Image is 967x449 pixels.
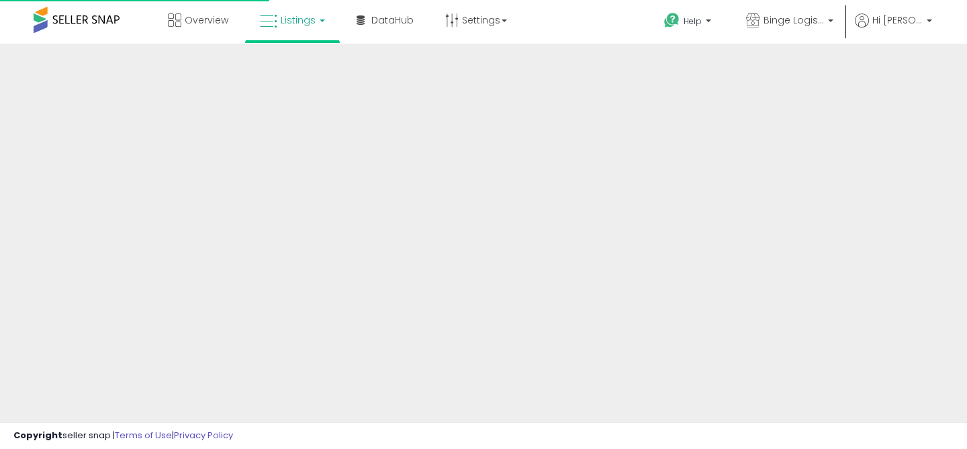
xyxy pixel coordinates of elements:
a: Hi [PERSON_NAME] [855,13,932,44]
div: seller snap | | [13,430,233,442]
span: Overview [185,13,228,27]
a: Privacy Policy [174,429,233,442]
span: Binge Logistics [764,13,824,27]
span: Help [684,15,702,27]
strong: Copyright [13,429,62,442]
span: Listings [281,13,316,27]
span: Hi [PERSON_NAME] [872,13,923,27]
a: Help [653,2,725,44]
a: Terms of Use [115,429,172,442]
i: Get Help [663,12,680,29]
span: DataHub [371,13,414,27]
